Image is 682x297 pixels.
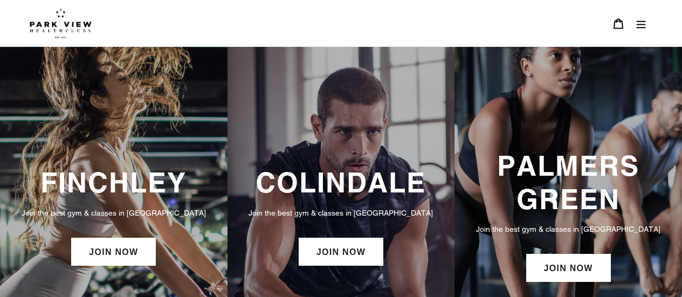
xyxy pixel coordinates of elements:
[299,238,383,266] a: JOIN NOW: Colindale Membership
[630,12,652,35] button: Menu
[11,166,217,199] h3: FINCHLEY
[238,207,444,219] p: Join the best gym & classes in [GEOGRAPHIC_DATA]
[526,254,611,282] a: JOIN NOW: Palmers Green Membership
[71,238,156,266] a: JOIN NOW: Finchley Membership
[465,149,671,216] h3: PALMERS GREEN
[465,223,671,235] p: Join the best gym & classes in [GEOGRAPHIC_DATA]
[11,207,217,219] p: Join the best gym & classes in [GEOGRAPHIC_DATA]
[238,166,444,199] h3: COLINDALE
[30,8,92,38] img: Park view health clubs is a gym near you.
